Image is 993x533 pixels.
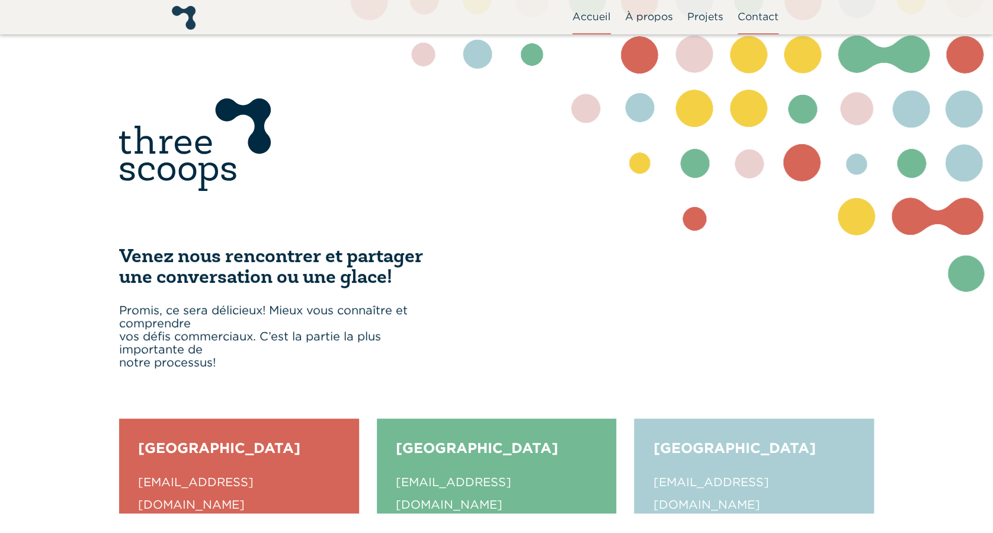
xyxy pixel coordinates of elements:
[396,438,598,471] div: [GEOGRAPHIC_DATA]
[138,438,340,471] div: [GEOGRAPHIC_DATA]
[172,6,196,30] img: 3scoops_logo_no_words.png
[396,475,511,512] a: [EMAIL_ADDRESS][DOMAIN_NAME]
[119,248,441,289] h2: Venez nous rencontrer et partager une conversation ou une glace!
[119,295,441,369] p: Promis, ce sera délicieux! Mieux vous connaître et comprendre vos défis commerciaux. C’est la par...
[653,475,768,512] a: [EMAIL_ADDRESS][DOMAIN_NAME]
[119,98,271,191] img: threescoopslogo.svg
[138,475,254,512] a: [EMAIL_ADDRESS][DOMAIN_NAME]
[653,438,855,471] div: [GEOGRAPHIC_DATA]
